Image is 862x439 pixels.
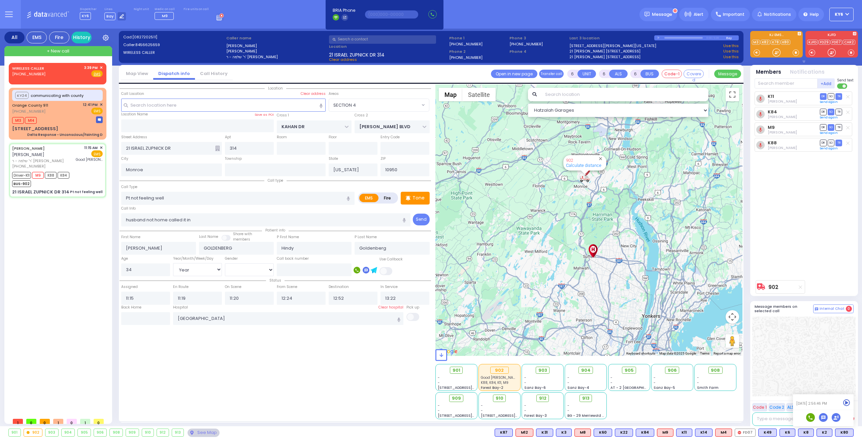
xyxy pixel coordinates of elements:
a: Send again [820,100,838,104]
span: 909 [452,395,461,402]
span: SECTION 4 [329,99,420,111]
span: Send text [837,78,854,83]
button: Close [597,155,604,162]
div: [STREET_ADDRESS] [12,125,58,132]
label: Location Name [121,112,148,117]
button: BUS [640,70,659,78]
span: 906 [668,367,677,374]
span: EMS [91,150,103,157]
label: Township [225,156,242,161]
input: Search hospital [173,312,404,325]
div: BLS [835,429,854,437]
span: Driver-K11 [12,172,31,179]
label: Call Location [121,91,144,97]
span: DR [820,109,827,115]
div: BLS [594,429,612,437]
span: Important [723,11,744,17]
div: M12 [516,429,533,437]
button: Code-1 [662,70,682,78]
label: Last 3 location [569,35,654,41]
span: Mordechai Ungar [768,145,797,150]
button: Show satellite imagery [462,88,496,101]
img: red-radio-icon.svg [738,431,741,434]
label: Areas [329,91,339,97]
span: Sanz Bay-5 [654,385,675,390]
span: 11:15 AM [84,145,98,150]
div: BLS [817,429,832,437]
span: - [697,380,699,385]
span: Internal Chat [820,306,844,311]
button: Drag Pegman onto the map to open Street View [726,334,739,348]
a: WIRELESS CALLER [12,66,44,71]
div: Good Samaritan Hospital [587,244,599,258]
label: Clear address [301,91,326,97]
label: [PHONE_NUMBER] [449,55,483,60]
a: Send again [820,131,838,135]
span: TR [835,124,842,131]
span: - [567,403,569,408]
div: BLS [780,429,795,437]
button: Code 2 [768,403,785,411]
label: Caller: [123,42,224,48]
span: K88 [45,172,57,179]
div: K22 [615,429,633,437]
span: Phone 4 [509,49,567,54]
label: Medic on call [155,7,176,11]
label: [PERSON_NAME] [226,48,327,54]
span: 0 [26,419,36,424]
a: Open in new page [491,70,537,78]
span: - [524,380,526,385]
div: BLS [536,429,553,437]
span: Abraham Schwartz [768,130,797,135]
label: [PERSON_NAME] [226,43,327,49]
label: Last Name [199,234,218,240]
a: KJFD [807,40,818,45]
span: BUS-902 [12,180,31,187]
input: Search location [541,88,709,101]
img: message-box.svg [96,116,103,123]
button: Send [413,214,430,225]
span: Elimelech Katz [768,114,797,119]
span: - [567,375,569,380]
a: M3 [752,40,760,45]
span: [STREET_ADDRESS][PERSON_NAME] [438,413,501,418]
span: [STREET_ADDRESS][PERSON_NAME] [481,413,544,418]
span: EMS [91,108,103,114]
span: 1 [53,419,63,424]
span: ר' שלמה - ר' [PERSON_NAME] [12,158,74,164]
div: ALS [657,429,673,437]
span: Status [266,278,285,283]
span: M13 [12,117,24,124]
a: FD29 [819,40,830,45]
label: Save as POI [255,112,274,117]
div: 903 [45,429,58,436]
span: 21 ISRAEL ZUPNICK DR 314 [329,51,385,57]
label: Assigned [121,284,138,290]
span: 1 [80,419,90,424]
span: [0827202511] [132,34,157,40]
span: M9 [162,13,168,19]
div: 913 [172,429,184,436]
input: Search location here [121,99,326,111]
label: [PHONE_NUMBER] [509,41,543,46]
a: Use this [723,43,739,49]
div: ALS KJ [574,429,591,437]
div: Bay [726,35,739,40]
span: [PERSON_NAME] [12,152,44,157]
span: 908 [711,367,720,374]
button: Internal Chat 0 [813,304,854,313]
label: Use Callback [379,257,403,262]
span: Phone 1 [449,35,507,41]
a: K88 [768,140,777,145]
div: 904 [62,429,75,436]
a: CAR2 [843,40,855,45]
div: 902 [24,429,42,436]
span: SECTION 4 [329,99,429,111]
span: SECTION 4 [333,102,356,109]
small: Share with [233,231,252,236]
span: Shlome Tyrnauer [768,99,797,104]
a: Orange County 911 [12,103,48,108]
span: - [524,403,526,408]
label: Entry Code [380,135,400,140]
span: 12:41 PM [83,102,98,107]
